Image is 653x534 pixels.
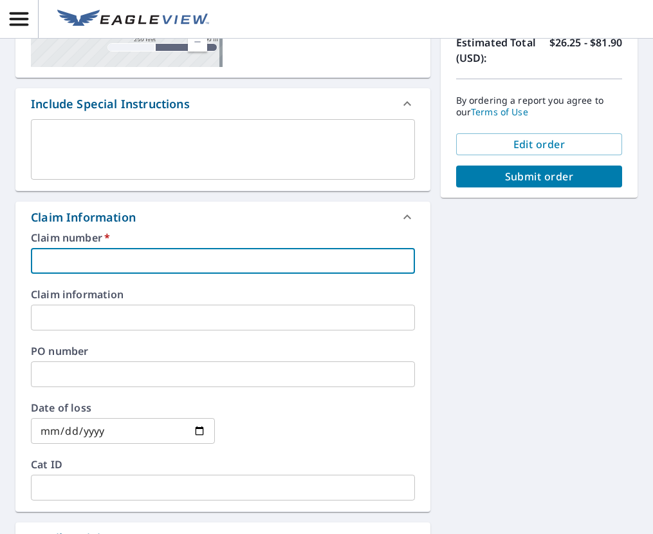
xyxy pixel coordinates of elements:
[31,459,415,470] label: Cat ID
[31,346,415,356] label: PO number
[31,233,415,243] label: Claim number
[31,209,136,226] div: Claim Information
[456,133,622,155] button: Edit order
[31,289,415,300] label: Claim information
[456,166,622,187] button: Submit order
[456,35,539,66] p: Estimated Total (USD):
[549,35,622,66] p: $26.25 - $81.90
[50,2,217,37] a: EV Logo
[31,95,190,113] div: Include Special Instructions
[466,169,612,184] span: Submit order
[456,95,622,118] p: By ordering a report you agree to our
[471,106,528,118] a: Terms of Use
[15,202,430,233] div: Claim Information
[15,88,430,119] div: Include Special Instructions
[188,32,207,52] a: Current Level 17, Zoom Out
[31,403,215,413] label: Date of loss
[57,10,209,29] img: EV Logo
[466,137,612,151] span: Edit order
